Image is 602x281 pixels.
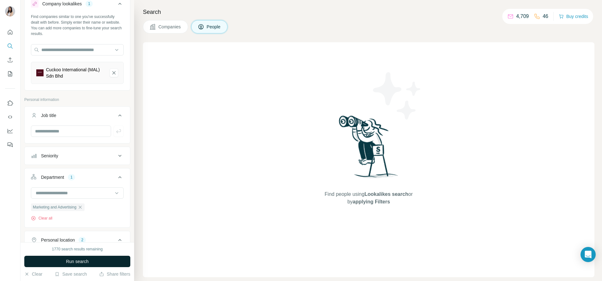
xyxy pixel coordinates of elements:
[5,68,15,79] button: My lists
[516,13,529,20] p: 4,709
[5,40,15,52] button: Search
[68,174,75,180] div: 1
[41,174,64,180] div: Department
[5,54,15,66] button: Enrich CSV
[25,232,130,250] button: Personal location2
[5,111,15,123] button: Use Surfe API
[158,24,181,30] span: Companies
[55,271,87,277] button: Save search
[24,271,42,277] button: Clear
[353,199,390,204] span: applying Filters
[581,247,596,262] div: Open Intercom Messenger
[33,204,76,210] span: Marketing and Advertising
[46,67,104,79] div: Cuckoo International (MAL) Sdn Bhd
[25,148,130,163] button: Seniority
[41,112,56,119] div: Job title
[99,271,130,277] button: Share filters
[369,67,426,124] img: Surfe Illustration - Stars
[143,8,594,16] h4: Search
[364,191,408,197] span: Lookalikes search
[52,246,103,252] div: 1770 search results remaining
[25,108,130,126] button: Job title
[41,153,58,159] div: Seniority
[24,256,130,267] button: Run search
[5,26,15,38] button: Quick start
[207,24,221,30] span: People
[318,190,419,206] span: Find people using or by
[31,215,52,221] button: Clear all
[41,237,75,243] div: Personal location
[86,1,93,7] div: 1
[5,97,15,109] button: Use Surfe on LinkedIn
[109,68,118,77] button: Cuckoo International (MAL) Sdn Bhd-remove-button
[36,69,44,77] img: Cuckoo International (MAL) Sdn Bhd-logo
[66,258,89,265] span: Run search
[24,97,130,102] p: Personal information
[5,125,15,137] button: Dashboard
[79,237,86,243] div: 2
[336,114,402,184] img: Surfe Illustration - Woman searching with binoculars
[31,14,124,37] div: Find companies similar to one you've successfully dealt with before. Simply enter their name or w...
[543,13,548,20] p: 46
[559,12,588,21] button: Buy credits
[5,6,15,16] img: Avatar
[5,139,15,150] button: Feedback
[25,170,130,187] button: Department1
[42,1,82,7] div: Company lookalikes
